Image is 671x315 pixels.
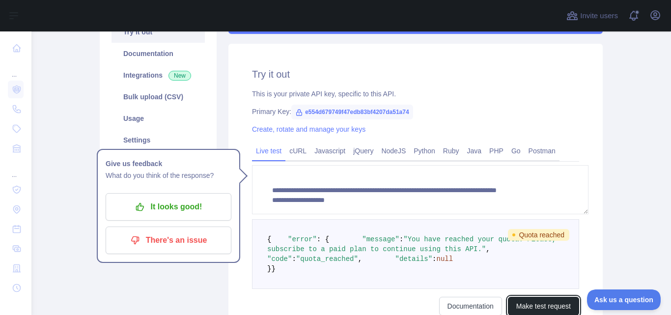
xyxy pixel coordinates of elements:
[106,170,231,181] p: What do you think of the response?
[463,143,486,159] a: Java
[112,64,205,86] a: Integrations New
[525,143,559,159] a: Postman
[112,108,205,129] a: Usage
[439,143,463,159] a: Ruby
[507,143,525,159] a: Go
[580,10,618,22] span: Invite users
[288,235,317,243] span: "error"
[285,143,310,159] a: cURL
[296,255,358,263] span: "quota_reached"
[252,143,285,159] a: Live test
[112,43,205,64] a: Documentation
[8,59,24,79] div: ...
[432,255,436,263] span: :
[486,245,490,253] span: ,
[399,235,403,243] span: :
[437,255,453,263] span: null
[112,21,205,43] a: Try it out
[252,67,579,81] h2: Try it out
[508,229,569,241] span: Quota reached
[587,289,661,310] iframe: Toggle Customer Support
[362,235,399,243] span: "message"
[8,159,24,179] div: ...
[310,143,349,159] a: Javascript
[485,143,507,159] a: PHP
[292,255,296,263] span: :
[410,143,439,159] a: Python
[271,265,275,273] span: }
[267,235,271,243] span: {
[112,129,205,151] a: Settings
[112,86,205,108] a: Bulk upload (CSV)
[317,235,329,243] span: : {
[252,107,579,116] div: Primary Key:
[106,158,231,170] h1: Give us feedback
[168,71,191,81] span: New
[252,125,365,133] a: Create, rotate and manage your keys
[291,105,413,119] span: e554d679749f47edb83bf4207da51a74
[358,255,362,263] span: ,
[252,89,579,99] div: This is your private API key, specific to this API.
[564,8,620,24] button: Invite users
[349,143,377,159] a: jQuery
[267,235,560,253] span: "You have reached your quota. Please, subscribe to a paid plan to continue using this API."
[267,255,292,263] span: "code"
[377,143,410,159] a: NodeJS
[267,265,271,273] span: }
[395,255,432,263] span: "details"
